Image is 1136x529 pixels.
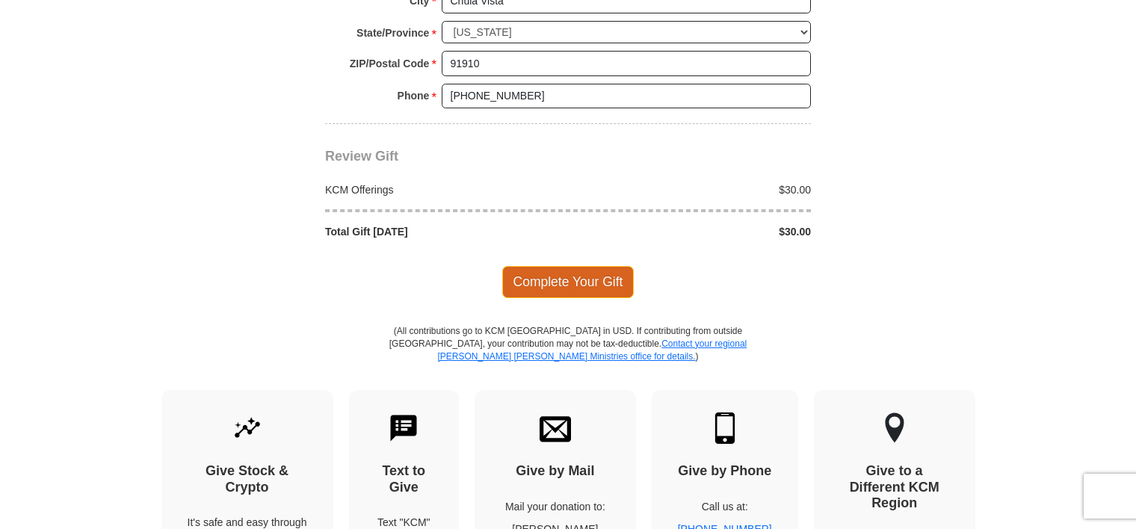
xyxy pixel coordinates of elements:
span: Review Gift [325,149,398,164]
h4: Give Stock & Crypto [188,463,307,495]
h4: Give to a Different KCM Region [840,463,949,512]
div: $30.00 [568,182,819,197]
p: Mail your donation to: [501,499,610,514]
p: Call us at: [678,499,772,514]
h4: Text to Give [375,463,433,495]
h4: Give by Mail [501,463,610,480]
div: KCM Offerings [318,182,569,197]
strong: Phone [398,85,430,106]
h4: Give by Phone [678,463,772,480]
img: mobile.svg [709,412,741,444]
div: $30.00 [568,224,819,239]
img: other-region [884,412,905,444]
img: envelope.svg [540,412,571,444]
span: Complete Your Gift [502,266,635,297]
img: give-by-stock.svg [232,412,263,444]
img: text-to-give.svg [388,412,419,444]
div: Total Gift [DATE] [318,224,569,239]
p: (All contributions go to KCM [GEOGRAPHIC_DATA] in USD. If contributing from outside [GEOGRAPHIC_D... [389,325,747,390]
a: Contact your regional [PERSON_NAME] [PERSON_NAME] Ministries office for details. [437,338,747,362]
strong: ZIP/Postal Code [350,53,430,74]
strong: State/Province [356,22,429,43]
